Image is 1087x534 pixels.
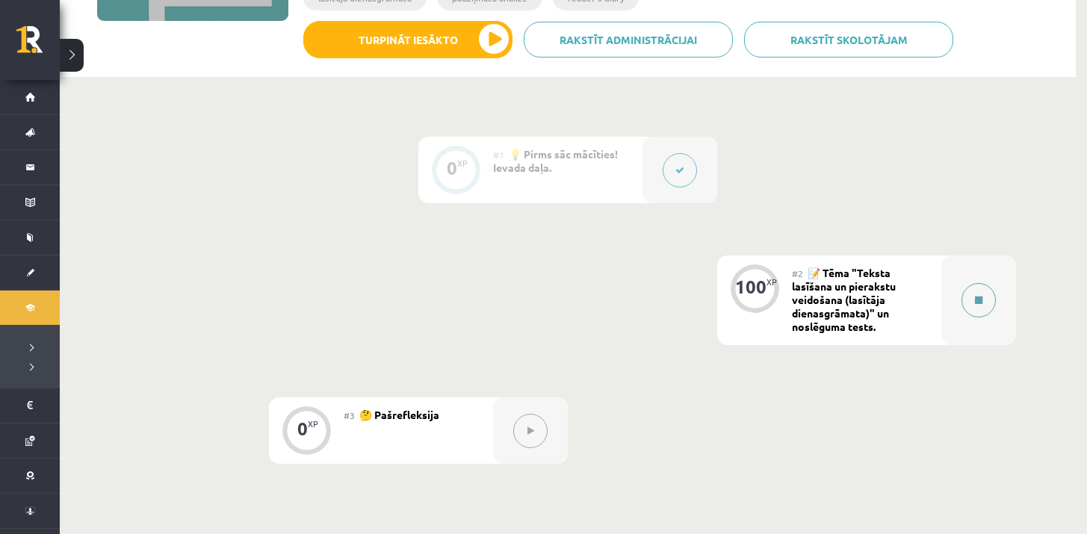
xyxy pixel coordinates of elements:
div: XP [308,420,318,428]
span: 🤔 Pašrefleksija [359,408,439,421]
a: Rakstīt skolotājam [744,22,953,58]
span: #2 [792,267,803,279]
a: Rīgas 1. Tālmācības vidusskola [16,26,60,63]
span: #1 [493,149,504,161]
div: XP [457,159,468,167]
span: 💡 Pirms sāc mācīties! Ievada daļa. [493,147,618,174]
div: 0 [447,161,457,175]
div: XP [767,278,777,286]
span: #3 [344,409,355,421]
div: 100 [735,280,767,294]
span: 📝 Tēma "Teksta lasīšana un pierakstu veidošana (lasītāja dienasgrāmata)" un noslēguma tests. [792,266,896,333]
div: 0 [297,422,308,435]
button: Turpināt iesākto [303,21,512,58]
a: Rakstīt administrācijai [524,22,733,58]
